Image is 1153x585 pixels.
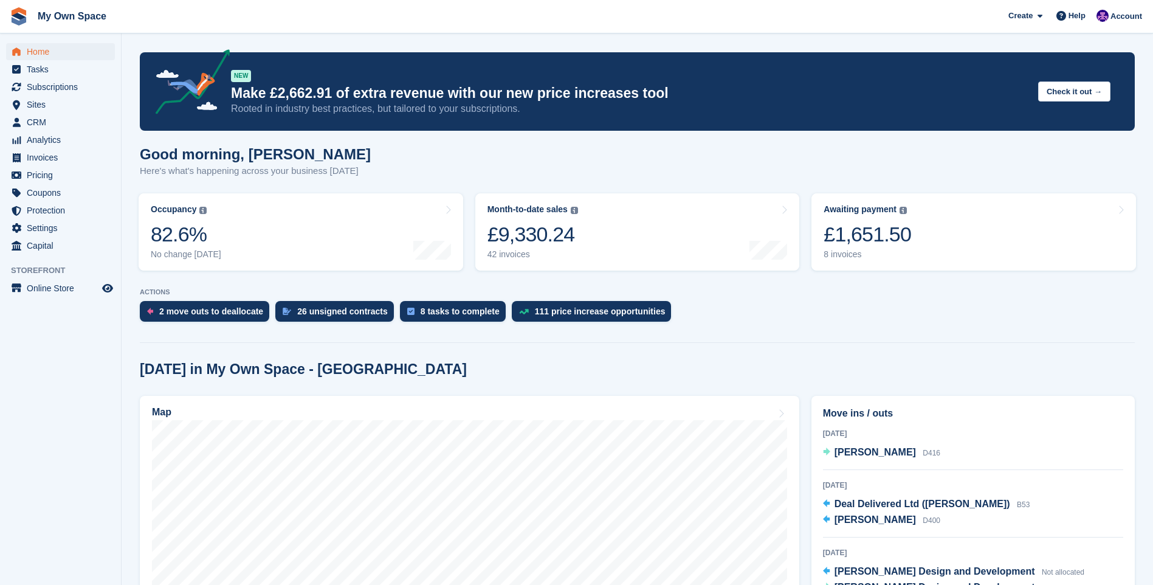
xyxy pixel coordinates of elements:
a: menu [6,280,115,297]
p: Here's what's happening across your business [DATE] [140,164,371,178]
span: Home [27,43,100,60]
span: D400 [923,516,940,525]
a: Deal Delivered Ltd ([PERSON_NAME]) B53 [823,497,1030,513]
div: 42 invoices [487,249,578,260]
span: Subscriptions [27,78,100,95]
a: Occupancy 82.6% No change [DATE] [139,193,463,271]
a: 111 price increase opportunities [512,301,678,328]
div: 111 price increase opportunities [535,306,666,316]
a: Preview store [100,281,115,296]
div: [DATE] [823,428,1123,439]
a: 26 unsigned contracts [275,301,400,328]
h2: Move ins / outs [823,406,1123,421]
h2: [DATE] in My Own Space - [GEOGRAPHIC_DATA] [140,361,467,378]
h1: Good morning, [PERSON_NAME] [140,146,371,162]
span: Deal Delivered Ltd ([PERSON_NAME]) [835,499,1010,509]
span: [PERSON_NAME] [835,514,916,525]
span: Invoices [27,149,100,166]
span: [PERSON_NAME] [835,447,916,457]
span: Storefront [11,265,121,277]
span: Account [1110,10,1142,22]
div: NEW [231,70,251,82]
h2: Map [152,407,171,418]
span: Online Store [27,280,100,297]
p: Make £2,662.91 of extra revenue with our new price increases tool [231,85,1028,102]
span: Protection [27,202,100,219]
button: Check it out → [1038,81,1110,102]
img: stora-icon-8386f47178a22dfd0bd8f6a31ec36ba5ce8667c1dd55bd0f319d3a0aa187defe.svg [10,7,28,26]
p: Rooted in industry best practices, but tailored to your subscriptions. [231,102,1028,116]
a: menu [6,149,115,166]
span: Coupons [27,184,100,201]
img: icon-info-grey-7440780725fd019a000dd9b08b2336e03edf1995a4989e88bcd33f0948082b44.svg [900,207,907,214]
div: 26 unsigned contracts [297,306,388,316]
img: Megan Angel [1096,10,1109,22]
a: menu [6,61,115,78]
span: Analytics [27,131,100,148]
span: Not allocated [1042,568,1084,576]
img: price_increase_opportunities-93ffe204e8149a01c8c9dc8f82e8f89637d9d84a8eef4429ea346261dce0b2c0.svg [519,309,529,314]
img: task-75834270c22a3079a89374b754ae025e5fb1db73e45f91037f5363f120a921f8.svg [407,308,415,315]
a: [PERSON_NAME] D416 [823,445,940,461]
a: menu [6,202,115,219]
span: Sites [27,96,100,113]
div: No change [DATE] [151,249,221,260]
a: menu [6,131,115,148]
a: My Own Space [33,6,111,26]
div: 8 invoices [824,249,911,260]
a: menu [6,96,115,113]
p: ACTIONS [140,288,1135,296]
a: menu [6,78,115,95]
span: Settings [27,220,100,237]
span: Pricing [27,167,100,184]
a: menu [6,114,115,131]
div: £9,330.24 [487,222,578,247]
span: CRM [27,114,100,131]
span: [PERSON_NAME] Design and Development [835,566,1035,576]
div: Awaiting payment [824,204,897,215]
a: 8 tasks to complete [400,301,512,328]
a: [PERSON_NAME] D400 [823,513,940,528]
a: menu [6,237,115,254]
img: icon-info-grey-7440780725fd019a000dd9b08b2336e03edf1995a4989e88bcd33f0948082b44.svg [571,207,578,214]
span: B53 [1017,500,1030,509]
span: Tasks [27,61,100,78]
span: Capital [27,237,100,254]
a: Month-to-date sales £9,330.24 42 invoices [475,193,800,271]
div: 8 tasks to complete [421,306,500,316]
div: [DATE] [823,480,1123,491]
img: contract_signature_icon-13c848040528278c33f63329250d36e43548de30e8caae1d1a13099fd9432cc5.svg [283,308,291,315]
img: price-adjustments-announcement-icon-8257ccfd72463d97f412b2fc003d46551f7dbcb40ab6d574587a9cd5c0d94... [145,49,230,119]
div: 2 move outs to deallocate [159,306,263,316]
a: menu [6,167,115,184]
a: menu [6,184,115,201]
img: move_outs_to_deallocate_icon-f764333ba52eb49d3ac5e1228854f67142a1ed5810a6f6cc68b1a99e826820c5.svg [147,308,153,315]
span: Create [1008,10,1033,22]
a: menu [6,43,115,60]
a: 2 move outs to deallocate [140,301,275,328]
div: [DATE] [823,547,1123,558]
span: D416 [923,449,940,457]
div: 82.6% [151,222,221,247]
div: Occupancy [151,204,196,215]
a: [PERSON_NAME] Design and Development Not allocated [823,564,1084,580]
div: £1,651.50 [824,222,911,247]
a: Awaiting payment £1,651.50 8 invoices [811,193,1136,271]
div: Month-to-date sales [487,204,568,215]
img: icon-info-grey-7440780725fd019a000dd9b08b2336e03edf1995a4989e88bcd33f0948082b44.svg [199,207,207,214]
a: menu [6,220,115,237]
span: Help [1069,10,1086,22]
